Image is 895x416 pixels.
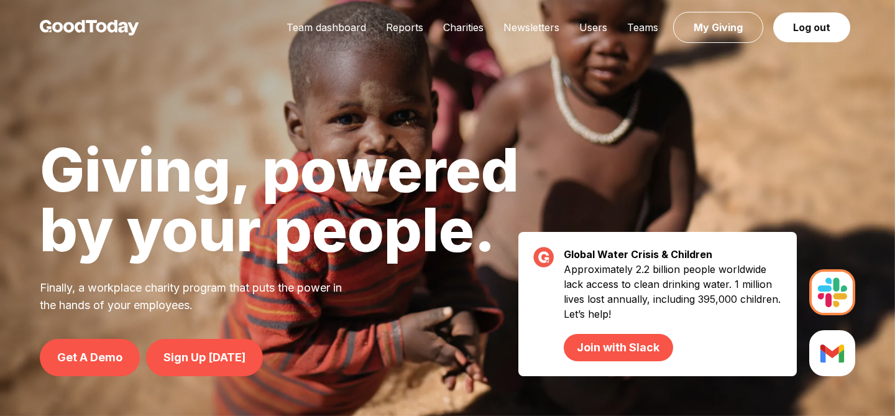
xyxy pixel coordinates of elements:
p: Approximately 2.2 billion people worldwide lack access to clean drinking water. 1 million lives l... [564,262,782,361]
h1: Giving, powered by your people. [40,140,519,259]
strong: Global Water Crisis & Children [564,248,712,261]
a: My Giving [673,12,763,43]
img: Slack [809,269,855,315]
a: Team dashboard [277,21,376,34]
a: Get A Demo [40,339,140,376]
a: Join with Slack [564,334,672,361]
a: Teams [617,21,668,34]
img: GoodToday [40,20,139,35]
a: Users [569,21,617,34]
img: Slack [809,330,855,376]
p: Finally, a workplace charity program that puts the power in the hands of your employees. [40,279,358,314]
a: Charities [433,21,493,34]
a: Log out [773,12,850,42]
a: Sign Up [DATE] [146,339,263,376]
a: Newsletters [493,21,569,34]
a: Reports [376,21,433,34]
